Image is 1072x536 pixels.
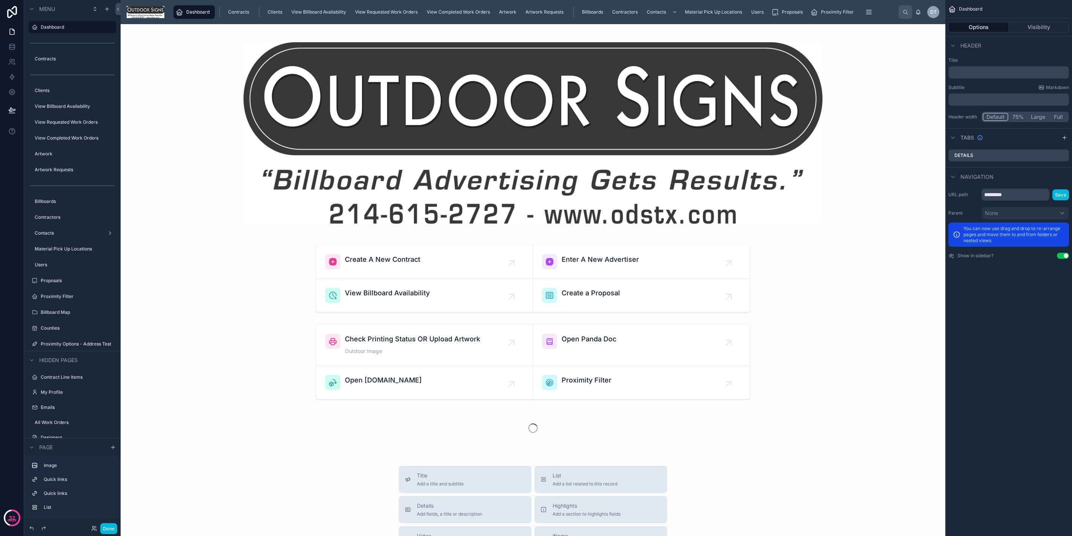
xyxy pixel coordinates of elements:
[41,293,112,299] label: Proximity Filter
[960,42,981,49] span: Header
[1009,22,1069,32] button: Visibility
[35,167,112,173] label: Artwork Requests
[495,5,522,19] a: Artwork
[808,5,859,19] a: Proximity Filter
[35,262,112,268] a: Users
[417,502,482,510] span: Details
[821,9,854,15] span: Proximity Filter
[948,57,1069,63] label: Title
[1049,113,1068,121] button: Full
[582,9,603,15] span: Billboards
[499,9,516,15] span: Artwork
[35,198,112,204] label: Billboards
[960,134,974,141] span: Tabs
[35,230,101,236] label: Contacts
[35,88,112,94] label: Clients
[351,5,423,19] a: View Requested Work Orders
[224,5,254,19] a: Contracts
[100,523,117,534] button: Done
[1052,189,1069,200] button: Save
[264,5,288,19] a: Clients
[1028,113,1049,121] button: Large
[948,210,979,216] label: Parent
[417,481,464,487] span: Add a title and subtitle
[982,207,1069,220] button: None
[948,94,1069,106] div: scrollable content
[41,374,112,380] label: Contract Line Items
[522,5,569,19] a: Artwork Requests
[1046,84,1069,91] span: Markdown
[41,404,112,410] label: Emails
[41,389,112,395] label: My Profile
[643,5,681,19] a: Contacts
[173,5,215,19] a: Dashboard
[35,246,112,252] label: Material Pick Up Locations
[954,152,973,158] label: Details
[1008,113,1028,121] button: 75%
[769,5,808,19] a: Proposals
[41,325,112,331] label: Counties
[983,113,1008,121] button: Default
[553,511,620,517] span: Add a section to highlights fields
[9,514,15,522] p: 32
[291,9,346,15] span: View Billboard Availability
[355,9,418,15] span: View Requested Work Orders
[44,476,110,482] label: Quick links
[751,9,764,15] span: Users
[41,341,112,347] label: Proximity Options - Address Test
[525,9,564,15] span: Artwork Requests
[612,9,638,15] span: Contractors
[41,309,112,315] label: Billboard Map
[35,419,112,425] label: All Work Orders
[399,466,531,493] button: TitleAdd a title and subtitle
[782,9,803,15] span: Proposals
[41,278,112,284] label: Proposals
[35,56,112,62] label: Contracts
[948,192,979,198] label: URL path
[41,435,112,441] label: Designers
[985,209,998,217] span: None
[578,5,608,19] a: Billboards
[8,517,17,523] p: days
[423,5,495,19] a: View Completed Work Orders
[957,253,994,259] label: Show in sidebar?
[534,496,667,523] button: HighlightsAdd a section to highlights fields
[960,173,994,181] span: Navigation
[963,226,1064,244] p: You can now use drag and drop to re-arrange pages and move them to and from folders or nested views
[685,9,742,15] span: Material Pick Up Locations
[427,9,490,15] span: View Completed Work Orders
[417,511,482,517] span: Add fields, a title or description
[930,9,937,15] span: DT
[44,462,110,468] label: Image
[948,66,1069,78] div: scrollable content
[127,6,164,18] img: App logo
[553,472,617,479] span: List
[35,119,112,125] label: View Requested Work Orders
[399,496,531,523] button: DetailsAdd fields, a title or description
[1038,84,1069,91] a: Markdown
[747,5,769,19] a: Users
[948,84,965,91] label: Subtitle
[948,114,979,120] label: Header width
[35,103,112,109] label: View Billboard Availability
[647,9,666,15] span: Contacts
[35,151,112,157] label: Artwork
[553,481,617,487] span: Add a list related to this record
[39,356,78,364] span: Hidden pages
[948,22,1009,32] button: Options
[681,5,747,19] a: Material Pick Up Locations
[39,444,53,451] span: Page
